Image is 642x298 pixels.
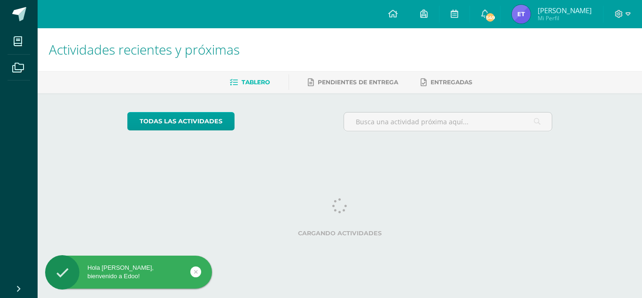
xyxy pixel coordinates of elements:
[485,12,495,23] span: 549
[318,79,398,86] span: Pendientes de entrega
[512,5,531,24] img: c92786e4281570e938e3a54d1665481b.png
[127,112,235,130] a: todas las Actividades
[242,79,270,86] span: Tablero
[344,113,552,131] input: Busca una actividad próxima aquí...
[538,6,592,15] span: [PERSON_NAME]
[538,14,592,22] span: Mi Perfil
[308,75,398,90] a: Pendientes de entrega
[421,75,472,90] a: Entregadas
[49,40,240,58] span: Actividades recientes y próximas
[230,75,270,90] a: Tablero
[45,264,212,281] div: Hola [PERSON_NAME], bienvenido a Edoo!
[127,230,553,237] label: Cargando actividades
[431,79,472,86] span: Entregadas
